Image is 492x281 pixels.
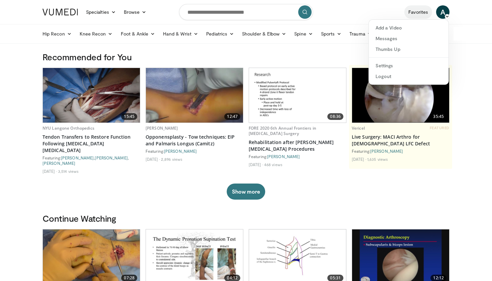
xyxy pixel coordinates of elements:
li: [DATE] [146,156,160,162]
span: 08:36 [327,113,343,120]
a: Trauma [345,27,376,41]
img: VuMedi Logo [43,9,78,15]
a: [PERSON_NAME] [267,154,300,159]
a: Spine [290,27,317,41]
a: [PERSON_NAME] [43,161,75,165]
a: A [436,5,449,19]
a: Knee Recon [76,27,117,41]
a: 15:45 [43,68,140,123]
a: Specialties [82,5,120,19]
a: Messages [369,33,448,44]
span: 12:47 [224,113,240,120]
img: f58c934b-fa44-4093-941e-d69fba87ed6e.620x360_q85_upscale.jpg [249,68,346,123]
div: Featuring: [352,148,449,154]
div: A [368,19,449,85]
a: 12:47 [146,68,243,123]
a: Vericel [352,125,365,131]
input: Search topics, interventions [179,4,313,20]
a: Settings [369,60,448,71]
li: [DATE] [352,156,366,162]
span: 35:45 [430,113,446,120]
a: 08:36 [249,68,346,123]
a: Hand & Wrist [159,27,202,41]
span: FEATURED [430,126,449,130]
div: Featuring: [146,148,243,154]
a: Sports [317,27,346,41]
a: Browse [120,5,151,19]
a: Rehabilitation after [PERSON_NAME][MEDICAL_DATA] Procedures [249,139,346,152]
a: Thumbs Up [369,44,448,55]
a: Pediatrics [202,27,238,41]
a: Shoulder & Elbow [238,27,290,41]
a: 35:45 [352,68,449,123]
button: Show more [227,184,265,200]
li: [DATE] [43,168,57,174]
li: 3,514 views [58,168,79,174]
a: Tendon Transfers to Restore Function Following [MEDICAL_DATA] [MEDICAL_DATA] [43,134,140,154]
a: [PERSON_NAME] [164,149,197,153]
div: Featuring: , , [43,155,140,166]
h3: Recommended for You [43,52,449,62]
a: Add a Video [369,22,448,33]
a: [PERSON_NAME] [61,155,94,160]
a: FORE 2020 6th Annual Frontiers in [MEDICAL_DATA] Surgery [249,125,316,136]
a: [PERSON_NAME] [146,125,178,131]
li: [DATE] [249,162,263,167]
h3: Continue Watching [43,213,449,224]
span: 15:45 [121,113,137,120]
li: 468 views [264,162,282,167]
a: Hip Recon [38,27,76,41]
img: 0fbf1a49-7eb2-4364-92f3-fcf940d9e558.620x360_q85_upscale.jpg [146,68,243,123]
a: [PERSON_NAME] [95,155,128,160]
li: 2,896 views [161,156,182,162]
img: f3f82e9d-091e-4620-8817-5c46a38926e5.jpeg.620x360_q85_upscale.jpg [43,68,140,123]
div: Featuring: [249,154,346,159]
li: 1,635 views [367,156,388,162]
a: Opponensplasty - Tow techniques: EIP and Palmaris Longus (Camitz) [146,134,243,147]
a: Logout [369,71,448,82]
a: Live Surgery: MACI Arthro for [DEMOGRAPHIC_DATA] LFC Defect [352,134,449,147]
img: eb023345-1e2d-4374-a840-ddbc99f8c97c.620x360_q85_upscale.jpg [352,68,449,123]
a: [PERSON_NAME] [370,149,403,153]
a: Favorites [404,5,432,19]
a: Foot & Ankle [117,27,159,41]
a: NYU Langone Orthopedics [43,125,94,131]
